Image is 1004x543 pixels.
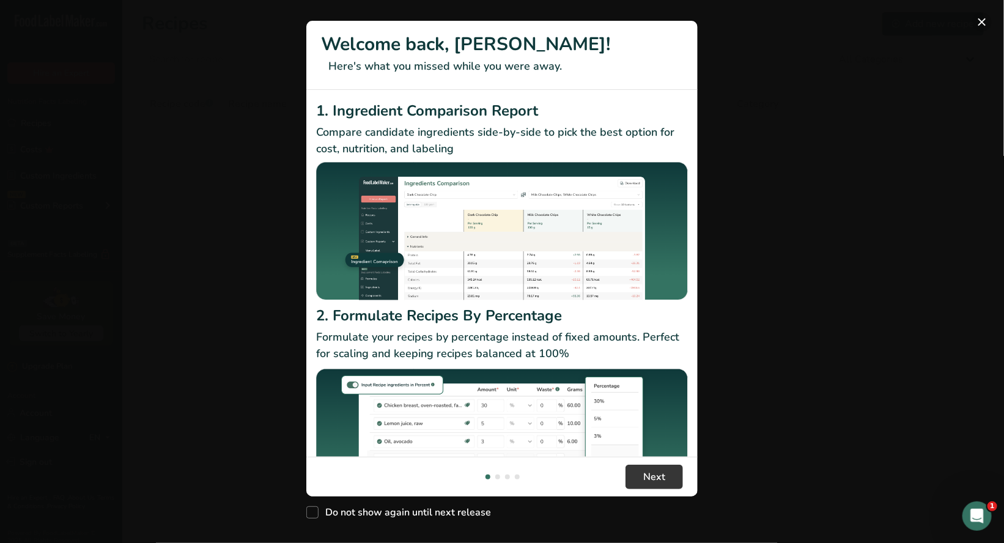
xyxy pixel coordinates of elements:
[962,501,992,531] iframe: Intercom live chat
[316,305,688,327] h2: 2. Formulate Recipes By Percentage
[316,124,688,157] p: Compare candidate ingredients side-by-side to pick the best option for cost, nutrition, and labeling
[316,329,688,362] p: Formulate your recipes by percentage instead of fixed amounts. Perfect for scaling and keeping re...
[626,465,683,489] button: Next
[316,100,688,122] h2: 1. Ingredient Comparison Report
[319,506,491,519] span: Do not show again until next release
[321,31,683,58] h1: Welcome back, [PERSON_NAME]!
[321,58,683,75] p: Here's what you missed while you were away.
[316,162,688,301] img: Ingredient Comparison Report
[643,470,665,484] span: Next
[316,367,688,514] img: Formulate Recipes By Percentage
[987,501,997,511] span: 1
